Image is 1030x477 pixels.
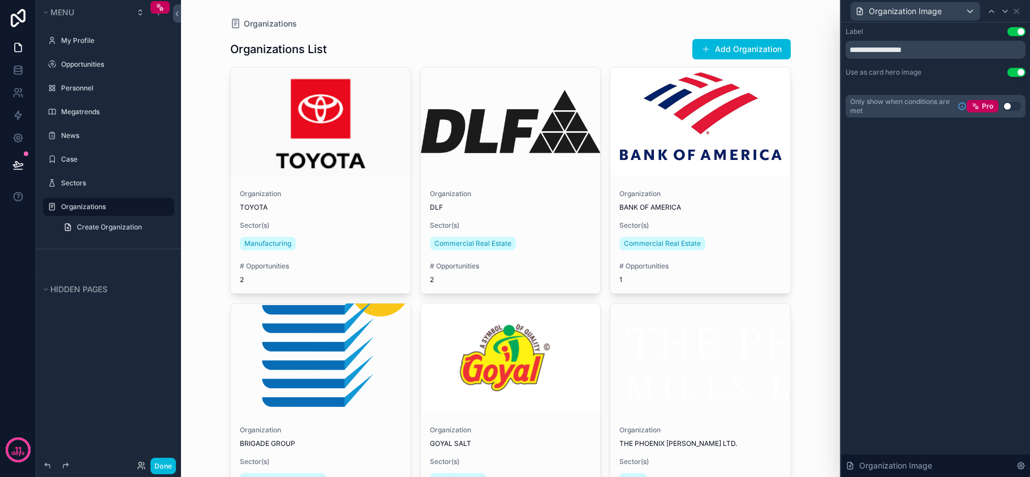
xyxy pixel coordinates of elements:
[430,189,592,198] span: Organization
[420,67,601,294] a: OrganizationDLFSector(s)Commercial Real Estate# Opportunities2
[231,303,411,412] div: Brigade_Group.svg.png
[430,426,592,435] span: Organization
[240,275,402,284] span: 2
[61,84,167,93] label: Personnel
[50,7,74,17] span: Menu
[850,97,953,115] span: Only show when conditions are met
[230,18,297,29] a: Organizations
[61,60,167,69] label: Opportunities
[57,218,174,236] a: Create Organization
[61,179,167,188] label: Sectors
[434,239,511,248] span: Commercial Real Estate
[244,18,297,29] span: Organizations
[619,189,781,198] span: Organization
[77,223,142,232] span: Create Organization
[846,68,921,77] div: Use as card hero image
[430,262,592,271] span: # Opportunities
[240,203,402,212] span: TOYOTA
[850,2,980,21] button: Organization Image
[430,221,592,230] span: Sector(s)
[240,262,402,271] span: # Opportunities
[240,426,402,435] span: Organization
[15,444,21,456] p: 11
[982,102,993,111] span: Pro
[619,426,781,435] span: Organization
[430,439,592,448] span: GOYAL SALT
[692,39,791,59] button: Add Organization
[231,67,411,176] div: images
[421,303,601,412] div: 1706791_profilepicture.png
[430,457,592,466] span: Sector(s)
[61,131,167,140] label: News
[240,457,402,466] span: Sector(s)
[610,67,790,176] div: new-bank-of-america-logo*1200xx3000-2250-0-75.jpg
[610,303,790,412] div: logoWhite.png
[41,5,129,20] button: Menu
[619,237,705,250] a: Commercial Real Estate
[619,439,781,448] span: THE PHOENIX [PERSON_NAME] LTD.
[150,458,176,474] button: Done
[869,6,942,17] span: Organization Image
[430,203,592,212] span: DLF
[619,221,781,230] span: Sector(s)
[859,460,932,471] span: Organization Image
[61,107,167,116] label: Megatrends
[240,189,402,198] span: Organization
[41,281,170,297] button: Hidden pages
[610,67,791,294] a: OrganizationBANK OF AMERICASector(s)Commercial Real Estate# Opportunities1
[50,284,107,294] span: Hidden pages
[846,27,863,36] div: Label
[240,237,296,250] a: Manufacturing
[619,275,781,284] span: 1
[624,239,701,248] span: Commercial Real Estate
[230,41,327,57] h1: Organizations List
[61,202,167,211] label: Organizations
[430,237,516,250] a: Commercial Real Estate
[244,239,291,248] span: Manufacturing
[619,262,781,271] span: # Opportunities
[421,67,601,176] div: DLF-logo-01.png
[619,203,781,212] span: BANK OF AMERICA
[11,449,25,458] p: days
[240,439,402,448] span: BRIGADE GROUP
[619,457,781,466] span: Sector(s)
[61,155,167,164] label: Case
[430,275,592,284] span: 2
[61,36,167,45] label: My Profile
[230,67,411,294] a: OrganizationTOYOTASector(s)Manufacturing# Opportunities2
[240,221,402,230] span: Sector(s)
